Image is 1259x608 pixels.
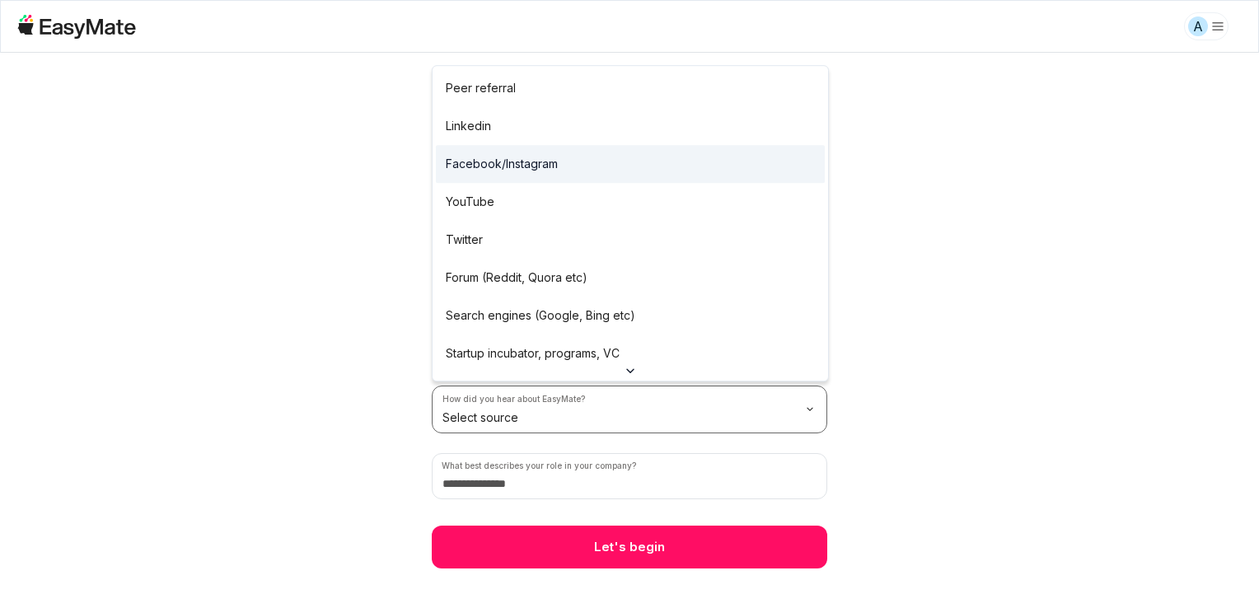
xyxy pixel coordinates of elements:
p: Forum (Reddit, Quora etc) [446,269,587,287]
p: Linkedin [446,117,491,135]
p: Startup incubator, programs, VC [446,344,620,362]
p: Search engines (Google, Bing etc) [446,306,635,325]
p: Peer referral [446,79,516,97]
p: Twitter [446,231,483,249]
p: YouTube [446,193,494,211]
p: Facebook/Instagram [446,155,558,173]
